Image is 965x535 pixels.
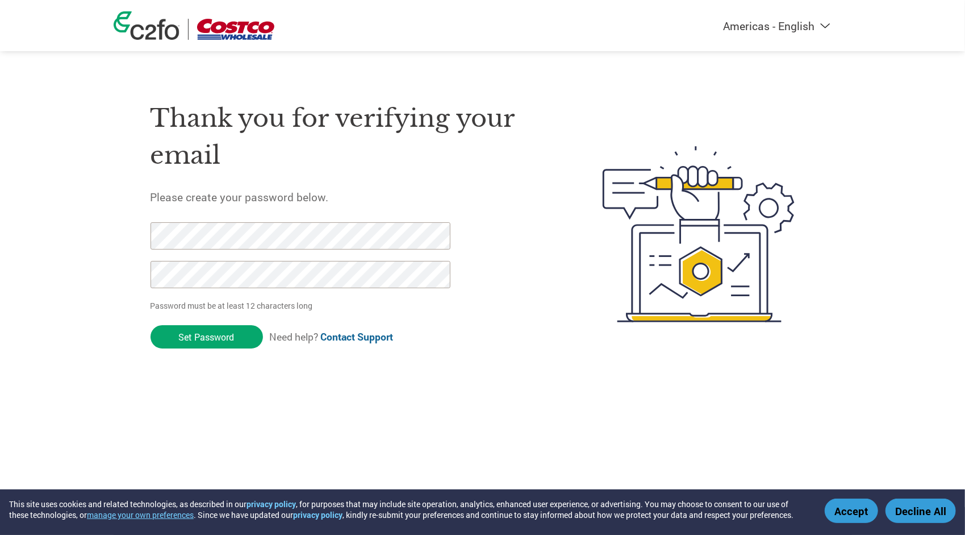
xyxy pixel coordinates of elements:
[885,499,956,523] button: Decline All
[151,190,549,204] h5: Please create your password below.
[320,330,393,343] a: Contact Support
[197,19,274,40] img: Costco
[151,325,263,349] input: Set Password
[825,499,878,523] button: Accept
[151,100,549,173] h1: Thank you for verifying your email
[582,84,815,385] img: create-password
[269,330,393,343] span: Need help?
[114,11,179,40] img: c2fo logo
[293,509,342,520] a: privacy policy
[87,509,194,520] button: manage your own preferences
[9,499,808,520] div: This site uses cookies and related technologies, as described in our , for purposes that may incl...
[151,300,454,312] p: Password must be at least 12 characters long
[247,499,296,509] a: privacy policy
